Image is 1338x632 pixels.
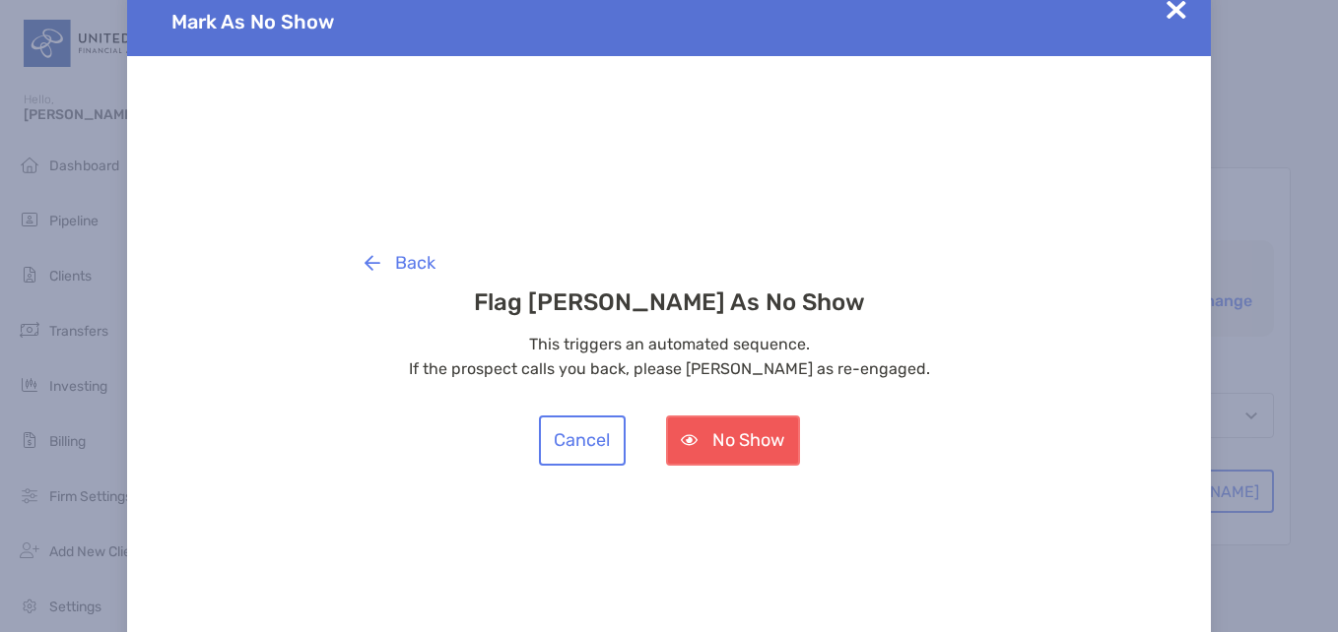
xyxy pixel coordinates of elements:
[171,10,334,33] span: Mark As No Show
[666,415,800,466] button: No Show
[349,332,989,356] p: This triggers an automated sequence.
[539,415,626,466] button: Cancel
[681,434,698,446] img: button icon
[349,238,450,288] button: Back
[365,255,380,271] img: button icon
[349,288,989,316] h3: Flag [PERSON_NAME] As No Show
[349,356,989,381] p: If the prospect calls you back, please [PERSON_NAME] as re-engaged.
